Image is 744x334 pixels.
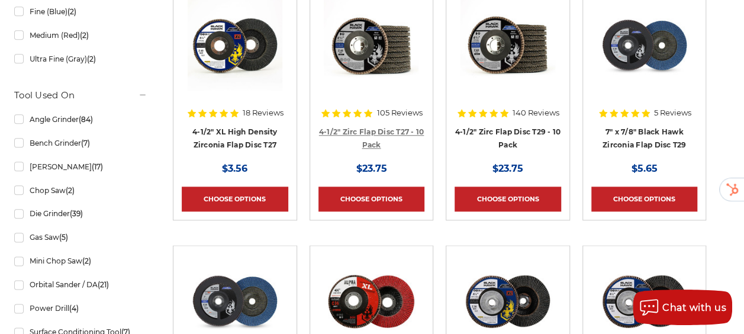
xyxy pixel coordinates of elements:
span: (2) [80,31,89,40]
span: (2) [82,256,91,265]
a: Fine (Blue) [14,1,147,22]
span: (17) [92,162,103,171]
span: (7) [81,139,90,147]
span: 18 Reviews [243,109,284,117]
span: (4) [69,304,79,313]
a: Choose Options [182,187,288,211]
a: 4-1/2" Zirc Flap Disc T29 - 10 Pack [455,127,561,150]
a: Gas Saw [14,227,147,248]
a: Chop Saw [14,180,147,201]
a: [PERSON_NAME] [14,156,147,177]
a: Medium (Red) [14,25,147,46]
a: Orbital Sander / DA [14,274,147,295]
a: Choose Options [455,187,561,211]
span: 5 Reviews [654,109,691,117]
span: $23.75 [492,163,523,174]
span: $3.56 [222,163,247,174]
button: Chat with us [633,290,732,325]
a: Choose Options [318,187,425,211]
h5: Tool Used On [14,88,147,102]
a: Die Grinder [14,203,147,224]
span: (2) [67,7,76,16]
a: 4-1/2" XL High Density Zirconia Flap Disc T27 [192,127,278,150]
a: 7" x 7/8" Black Hawk Zirconia Flap Disc T29 [603,127,687,150]
a: Power Drill [14,298,147,319]
span: Chat with us [662,302,726,313]
span: (84) [79,115,93,124]
a: 4-1/2" Zirc Flap Disc T27 - 10 Pack [319,127,424,150]
span: 105 Reviews [376,109,422,117]
span: $23.75 [356,163,387,174]
a: Ultra Fine (Gray) [14,49,147,69]
span: (21) [98,280,109,289]
span: $5.65 [632,163,658,174]
span: (39) [70,209,83,218]
a: Bench Grinder [14,133,147,153]
span: (5) [59,233,68,242]
span: (2) [87,54,96,63]
span: 140 Reviews [513,109,559,117]
a: Choose Options [591,187,698,211]
a: Angle Grinder [14,109,147,130]
a: Mini Chop Saw [14,250,147,271]
span: (2) [66,186,75,195]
